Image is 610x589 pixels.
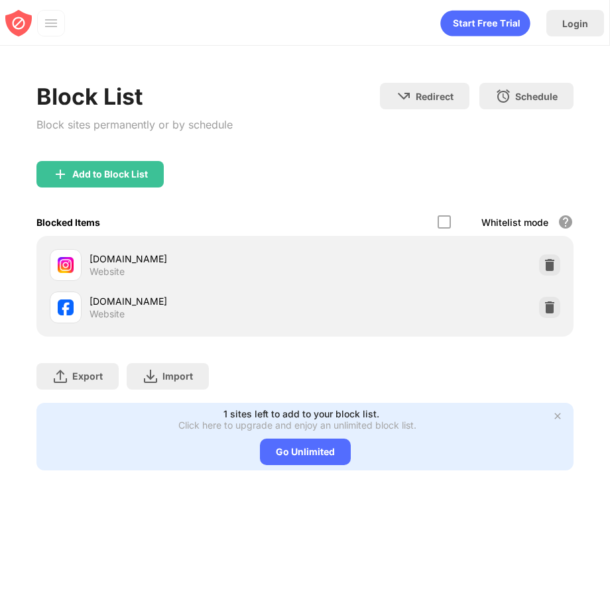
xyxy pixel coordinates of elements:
[72,370,103,382] div: Export
[162,370,193,382] div: Import
[36,217,100,228] div: Blocked Items
[90,266,125,278] div: Website
[260,439,351,465] div: Go Unlimited
[90,308,125,320] div: Website
[562,18,588,29] div: Login
[90,252,305,266] div: [DOMAIN_NAME]
[515,91,558,102] div: Schedule
[481,217,548,228] div: Whitelist mode
[552,411,563,421] img: x-button.svg
[36,83,233,110] div: Block List
[416,91,454,102] div: Redirect
[72,169,148,180] div: Add to Block List
[440,10,530,36] div: animation
[36,115,233,134] div: Block sites permanently or by schedule
[178,419,416,431] div: Click here to upgrade and enjoy an unlimited block list.
[90,294,305,308] div: [DOMAIN_NAME]
[58,299,74,315] img: favicons
[58,257,74,273] img: favicons
[5,10,32,36] img: blocksite-icon-red.svg
[223,408,379,419] div: 1 sites left to add to your block list.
